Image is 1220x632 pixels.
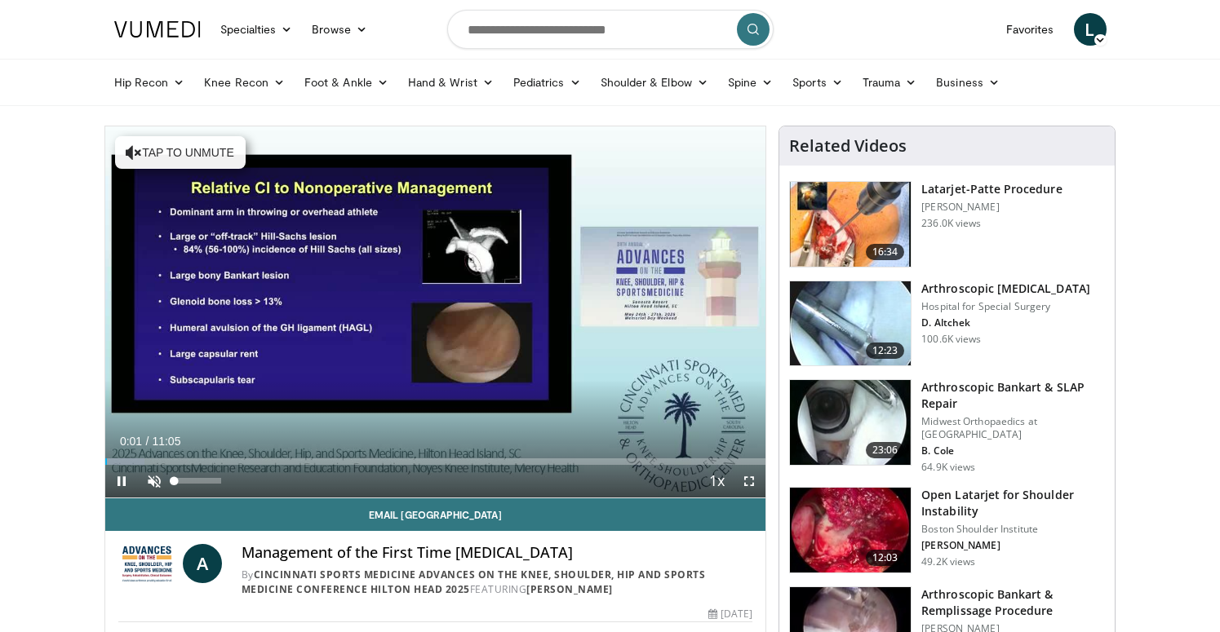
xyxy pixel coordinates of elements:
[921,300,1090,313] p: Hospital for Special Surgery
[302,13,377,46] a: Browse
[242,544,753,562] h4: Management of the First Time [MEDICAL_DATA]
[183,544,222,583] a: A
[105,498,766,531] a: Email [GEOGRAPHIC_DATA]
[921,333,981,346] p: 100.6K views
[921,217,981,230] p: 236.0K views
[790,380,911,465] img: cole_0_3.png.150x105_q85_crop-smart_upscale.jpg
[921,181,1062,197] h3: Latarjet-Patte Procedure
[921,201,1062,214] p: [PERSON_NAME]
[447,10,774,49] input: Search topics, interventions
[718,66,783,99] a: Spine
[733,465,765,497] button: Fullscreen
[152,435,180,448] span: 11:05
[118,544,176,583] img: Cincinnati Sports Medicine Advances on the Knee, Shoulder, Hip and Sports Medicine Conference Hil...
[114,21,201,38] img: VuMedi Logo
[1074,13,1107,46] a: L
[242,568,753,597] div: By FEATURING
[921,523,1105,536] p: Boston Shoulder Institute
[146,435,149,448] span: /
[790,281,911,366] img: 10039_3.png.150x105_q85_crop-smart_upscale.jpg
[700,465,733,497] button: Playback Rate
[921,461,975,474] p: 64.9K views
[866,442,905,458] span: 23:06
[921,539,1105,552] p: [PERSON_NAME]
[853,66,927,99] a: Trauma
[789,281,1105,367] a: 12:23 Arthroscopic [MEDICAL_DATA] Hospital for Special Surgery D. Altchek 100.6K views
[105,126,766,498] video-js: Video Player
[921,415,1105,441] p: Midwest Orthopaedics at [GEOGRAPHIC_DATA]
[866,343,905,359] span: 12:23
[921,487,1105,519] h3: Open Latarjet for Shoulder Instability
[921,379,1105,412] h3: Arthroscopic Bankart & SLAP Repair
[921,586,1105,619] h3: Arthroscopic Bankart & Remplissage Procedure
[789,379,1105,474] a: 23:06 Arthroscopic Bankart & SLAP Repair Midwest Orthopaedics at [GEOGRAPHIC_DATA] B. Cole 64.9K ...
[790,488,911,572] img: 944938_3.png.150x105_q85_crop-smart_upscale.jpg
[789,181,1105,267] a: 16:34 Latarjet-Patte Procedure [PERSON_NAME] 236.0K views
[921,444,1105,457] p: B. Cole
[921,281,1090,297] h3: Arthroscopic [MEDICAL_DATA]
[921,555,975,568] p: 49.2K views
[996,13,1064,46] a: Favorites
[866,244,905,260] span: 16:34
[242,568,706,596] a: Cincinnati Sports Medicine Advances on the Knee, Shoulder, Hip and Sports Medicine Conference Hil...
[921,316,1090,329] p: D. Altchek
[295,66,398,99] a: Foot & Ankle
[138,465,171,497] button: Unmute
[175,478,221,484] div: Volume Level
[866,550,905,566] span: 12:03
[783,66,853,99] a: Sports
[120,435,142,448] span: 0:01
[194,66,295,99] a: Knee Recon
[790,182,911,267] img: 617583_3.png.150x105_q85_crop-smart_upscale.jpg
[115,136,246,169] button: Tap to unmute
[105,458,766,465] div: Progress Bar
[526,582,613,596] a: [PERSON_NAME]
[708,607,752,621] div: [DATE]
[789,487,1105,573] a: 12:03 Open Latarjet for Shoulder Instability Boston Shoulder Institute [PERSON_NAME] 49.2K views
[211,13,303,46] a: Specialties
[789,136,907,156] h4: Related Videos
[504,66,591,99] a: Pediatrics
[926,66,1009,99] a: Business
[104,66,195,99] a: Hip Recon
[591,66,718,99] a: Shoulder & Elbow
[398,66,504,99] a: Hand & Wrist
[105,465,138,497] button: Pause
